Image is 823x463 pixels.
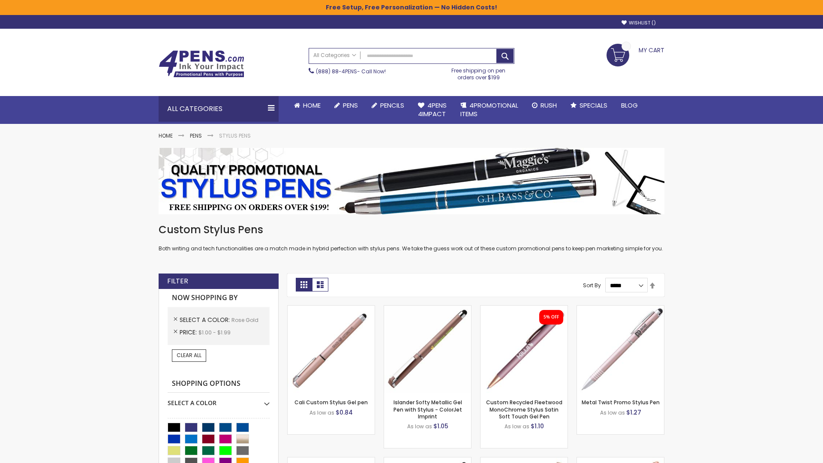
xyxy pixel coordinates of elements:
[384,306,471,393] img: Islander Softy Metallic Gel Pen with Stylus - ColorJet Imprint-Rose Gold
[622,20,656,26] a: Wishlist
[296,278,312,292] strong: Grid
[172,349,206,361] a: Clear All
[577,306,664,393] img: Metal Twist Promo Stylus Pen-Rose gold
[380,101,404,110] span: Pencils
[309,409,334,416] span: As low as
[159,223,664,253] div: Both writing and tech functionalities are a match made in hybrid perfection with stylus pens. We ...
[621,101,638,110] span: Blog
[486,399,562,420] a: Custom Recycled Fleetwood MonoChrome Stylus Satin Soft Touch Gel Pen
[454,96,525,124] a: 4PROMOTIONALITEMS
[219,132,251,139] strong: Stylus Pens
[168,375,270,393] strong: Shopping Options
[433,422,448,430] span: $1.05
[418,101,447,118] span: 4Pens 4impact
[167,277,188,286] strong: Filter
[316,68,386,75] span: - Call Now!
[343,101,358,110] span: Pens
[626,408,641,417] span: $1.27
[159,223,664,237] h1: Custom Stylus Pens
[313,52,356,59] span: All Categories
[531,422,544,430] span: $1.10
[287,96,327,115] a: Home
[460,101,518,118] span: 4PROMOTIONAL ITEMS
[525,96,564,115] a: Rush
[288,305,375,313] a: Cali Custom Stylus Gel pen-Rose Gold
[365,96,411,115] a: Pencils
[481,305,568,313] a: Custom Recycled Fleetwood MonoChrome Stylus Satin Soft Touch Gel Pen-Rose Gold
[168,393,270,407] div: Select A Color
[180,316,231,324] span: Select A Color
[327,96,365,115] a: Pens
[190,132,202,139] a: Pens
[177,352,201,359] span: Clear All
[159,132,173,139] a: Home
[336,408,353,417] span: $0.84
[303,101,321,110] span: Home
[384,305,471,313] a: Islander Softy Metallic Gel Pen with Stylus - ColorJet Imprint-Rose Gold
[505,423,529,430] span: As low as
[309,48,360,63] a: All Categories
[393,399,462,420] a: Islander Softy Metallic Gel Pen with Stylus - ColorJet Imprint
[411,96,454,124] a: 4Pens4impact
[582,399,660,406] a: Metal Twist Promo Stylus Pen
[159,96,279,122] div: All Categories
[443,64,515,81] div: Free shipping on pen orders over $199
[180,328,198,337] span: Price
[614,96,645,115] a: Blog
[577,305,664,313] a: Metal Twist Promo Stylus Pen-Rose gold
[198,329,231,336] span: $1.00 - $1.99
[580,101,607,110] span: Specials
[159,50,244,78] img: 4Pens Custom Pens and Promotional Products
[481,306,568,393] img: Custom Recycled Fleetwood MonoChrome Stylus Satin Soft Touch Gel Pen-Rose Gold
[316,68,357,75] a: (888) 88-4PENS
[288,306,375,393] img: Cali Custom Stylus Gel pen-Rose Gold
[583,282,601,289] label: Sort By
[159,148,664,214] img: Stylus Pens
[231,316,258,324] span: Rose Gold
[541,101,557,110] span: Rush
[564,96,614,115] a: Specials
[294,399,368,406] a: Cali Custom Stylus Gel pen
[407,423,432,430] span: As low as
[168,289,270,307] strong: Now Shopping by
[544,314,559,320] div: 5% OFF
[600,409,625,416] span: As low as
